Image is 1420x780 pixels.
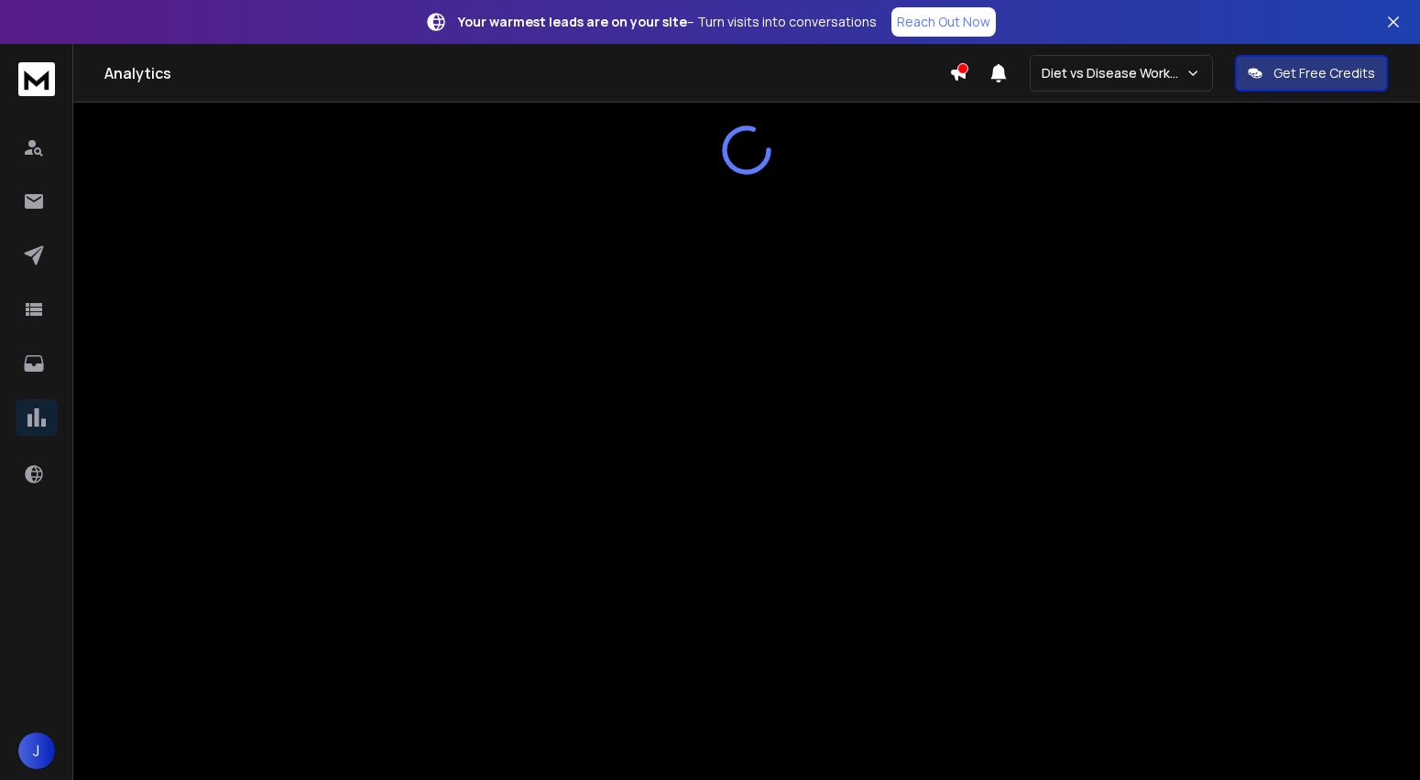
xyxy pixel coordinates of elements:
a: Reach Out Now [891,7,996,37]
strong: Your warmest leads are on your site [458,13,687,30]
p: Diet vs Disease Workspace [1042,64,1185,82]
p: Reach Out Now [897,13,990,31]
button: Get Free Credits [1235,55,1388,92]
button: J [18,732,55,769]
h1: Analytics [104,62,949,84]
img: logo [18,62,55,96]
p: Get Free Credits [1273,64,1375,82]
p: – Turn visits into conversations [458,13,877,31]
